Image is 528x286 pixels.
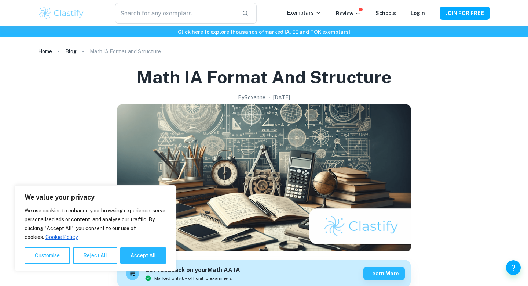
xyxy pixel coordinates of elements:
button: Learn more [363,267,405,280]
div: We value your privacy [15,185,176,271]
h2: [DATE] [273,93,290,101]
p: Review [336,10,361,18]
button: JOIN FOR FREE [440,7,490,20]
a: Blog [65,46,77,57]
button: Customise [25,247,70,264]
h6: Get feedback on your Math AA IA [145,266,240,275]
p: Exemplars [287,9,321,17]
button: Accept All [120,247,166,264]
span: Marked only by official IB examiners [154,275,232,282]
a: Home [38,46,52,57]
a: Login [411,10,425,16]
h2: By Roxanne [238,93,265,101]
input: Search for any exemplars... [115,3,236,24]
p: Math IA Format and Structure [90,47,161,56]
button: Help and Feedback [506,260,521,275]
img: Math IA Format and Structure cover image [117,104,411,251]
p: We use cookies to enhance your browsing experience, serve personalised ads or content, and analys... [25,206,166,242]
h1: Math IA Format and Structure [136,65,392,89]
a: Cookie Policy [45,234,78,240]
p: • [268,93,270,101]
h6: Click here to explore thousands of marked IA, EE and TOK exemplars ! [1,28,527,36]
p: We value your privacy [25,193,166,202]
button: Reject All [73,247,117,264]
a: Schools [375,10,396,16]
img: Clastify logo [38,6,85,21]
